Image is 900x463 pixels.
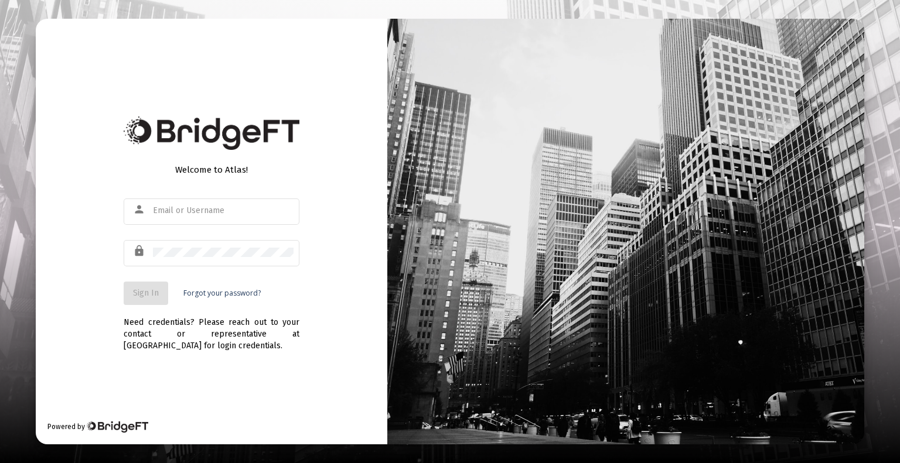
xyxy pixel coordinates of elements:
img: Bridge Financial Technology Logo [124,116,299,150]
a: Forgot your password? [183,287,261,299]
div: Need credentials? Please reach out to your contact or representative at [GEOGRAPHIC_DATA] for log... [124,305,299,352]
div: Welcome to Atlas! [124,164,299,176]
mat-icon: person [133,203,147,217]
input: Email or Username [153,206,294,215]
div: Powered by [47,421,148,433]
span: Sign In [133,288,159,298]
img: Bridge Financial Technology Logo [86,421,148,433]
mat-icon: lock [133,244,147,258]
button: Sign In [124,282,168,305]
